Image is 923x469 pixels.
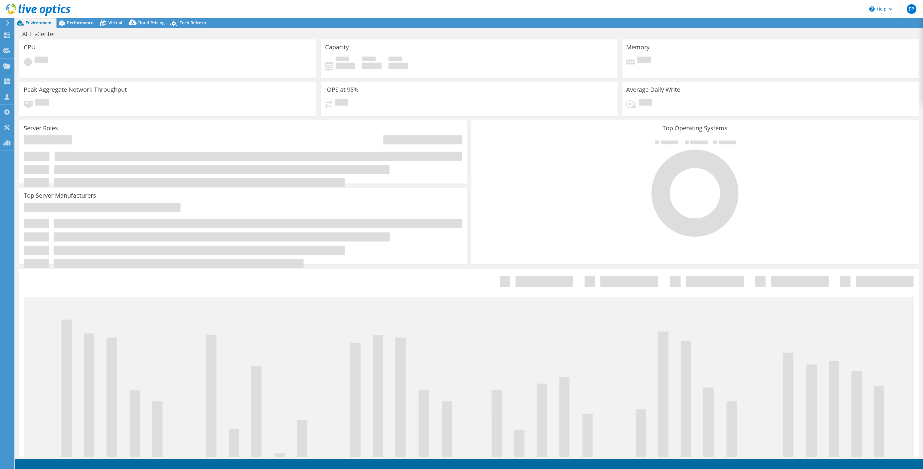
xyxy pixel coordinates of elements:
[335,99,348,107] span: Pending
[24,44,36,51] h3: CPU
[637,57,651,65] span: Pending
[336,63,355,69] h4: 0 GiB
[24,192,96,199] h3: Top Server Manufacturers
[26,20,52,26] span: Environment
[35,57,48,65] span: Pending
[325,44,349,51] h3: Capacity
[336,57,349,63] span: Used
[24,125,58,131] h3: Server Roles
[388,57,402,63] span: Total
[137,20,165,26] span: Cloud Pricing
[20,31,65,37] h1: AET_vCenter
[476,125,914,131] h3: Top Operating Systems
[325,86,359,93] h3: IOPS at 95%
[626,86,680,93] h3: Average Daily Write
[180,20,206,26] span: Tech Refresh
[67,20,93,26] span: Performance
[907,4,916,14] span: FP
[626,44,650,51] h3: Memory
[362,63,382,69] h4: 0 GiB
[639,99,652,107] span: Pending
[108,20,122,26] span: Virtual
[869,6,875,12] svg: \n
[35,99,49,107] span: Pending
[388,63,408,69] h4: 0 GiB
[362,57,376,63] span: Free
[24,86,127,93] h3: Peak Aggregate Network Throughput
